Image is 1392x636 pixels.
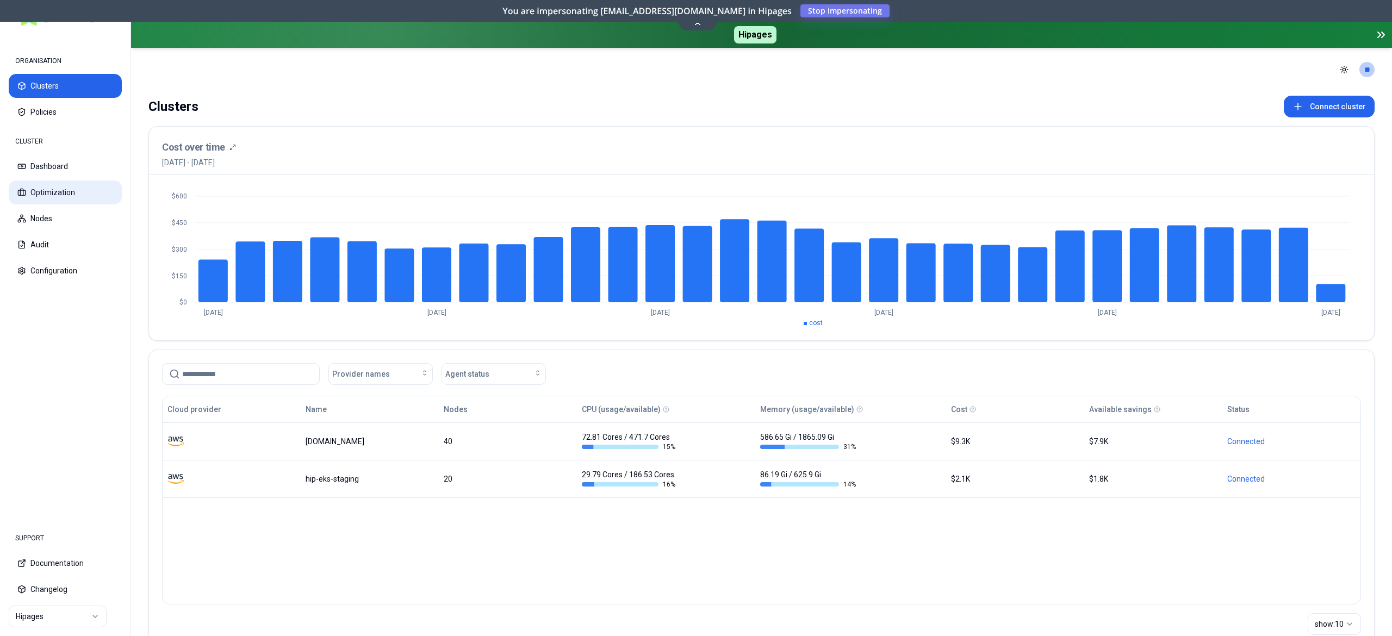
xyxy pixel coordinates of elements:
[172,219,187,227] tspan: $450
[167,433,184,450] img: aws
[172,272,187,280] tspan: $150
[172,246,187,253] tspan: $300
[9,50,122,72] div: ORGANISATION
[162,140,225,155] h3: Cost over time
[760,442,856,451] div: 31 %
[306,473,434,484] div: hip-eks-staging
[427,309,446,316] tspan: [DATE]
[951,398,967,420] button: Cost
[444,398,468,420] button: Nodes
[442,363,546,385] button: Agent status
[148,96,198,117] div: Clusters
[332,369,390,379] span: Provider names
[760,432,856,451] div: 586.65 Gi / 1865.09 Gi
[1089,473,1217,484] div: $1.8K
[167,471,184,487] img: aws
[9,100,122,124] button: Policies
[951,473,1079,484] div: $2.1K
[582,442,678,451] div: 15 %
[582,432,678,451] div: 72.81 Cores / 471.7 Cores
[809,319,823,327] span: cost
[179,298,187,306] tspan: $0
[9,527,122,549] div: SUPPORT
[1089,398,1152,420] button: Available savings
[1089,436,1217,447] div: $7.9K
[1227,404,1250,415] div: Status
[582,469,678,489] div: 29.79 Cores / 186.53 Cores
[172,192,187,200] tspan: $600
[582,398,661,420] button: CPU (usage/available)
[734,26,776,43] span: Hipages
[9,577,122,601] button: Changelog
[328,363,433,385] button: Provider names
[651,309,670,316] tspan: [DATE]
[760,469,856,489] div: 86.19 Gi / 625.9 Gi
[444,436,572,447] div: 40
[9,130,122,152] div: CLUSTER
[9,233,122,257] button: Audit
[162,157,236,168] span: [DATE] - [DATE]
[204,309,223,316] tspan: [DATE]
[9,207,122,230] button: Nodes
[1321,309,1340,316] tspan: [DATE]
[9,259,122,283] button: Configuration
[1098,309,1117,316] tspan: [DATE]
[1227,436,1356,447] div: Connected
[951,436,1079,447] div: $9.3K
[9,74,122,98] button: Clusters
[9,154,122,178] button: Dashboard
[582,480,678,489] div: 16 %
[306,398,327,420] button: Name
[167,398,221,420] button: Cloud provider
[9,180,122,204] button: Optimization
[760,398,854,420] button: Memory (usage/available)
[306,436,434,447] div: luke.kubernetes.hipagesgroup.com.au
[445,369,489,379] span: Agent status
[9,551,122,575] button: Documentation
[1227,473,1356,484] div: Connected
[444,473,572,484] div: 20
[1284,96,1375,117] button: Connect cluster
[874,309,893,316] tspan: [DATE]
[760,480,856,489] div: 14 %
